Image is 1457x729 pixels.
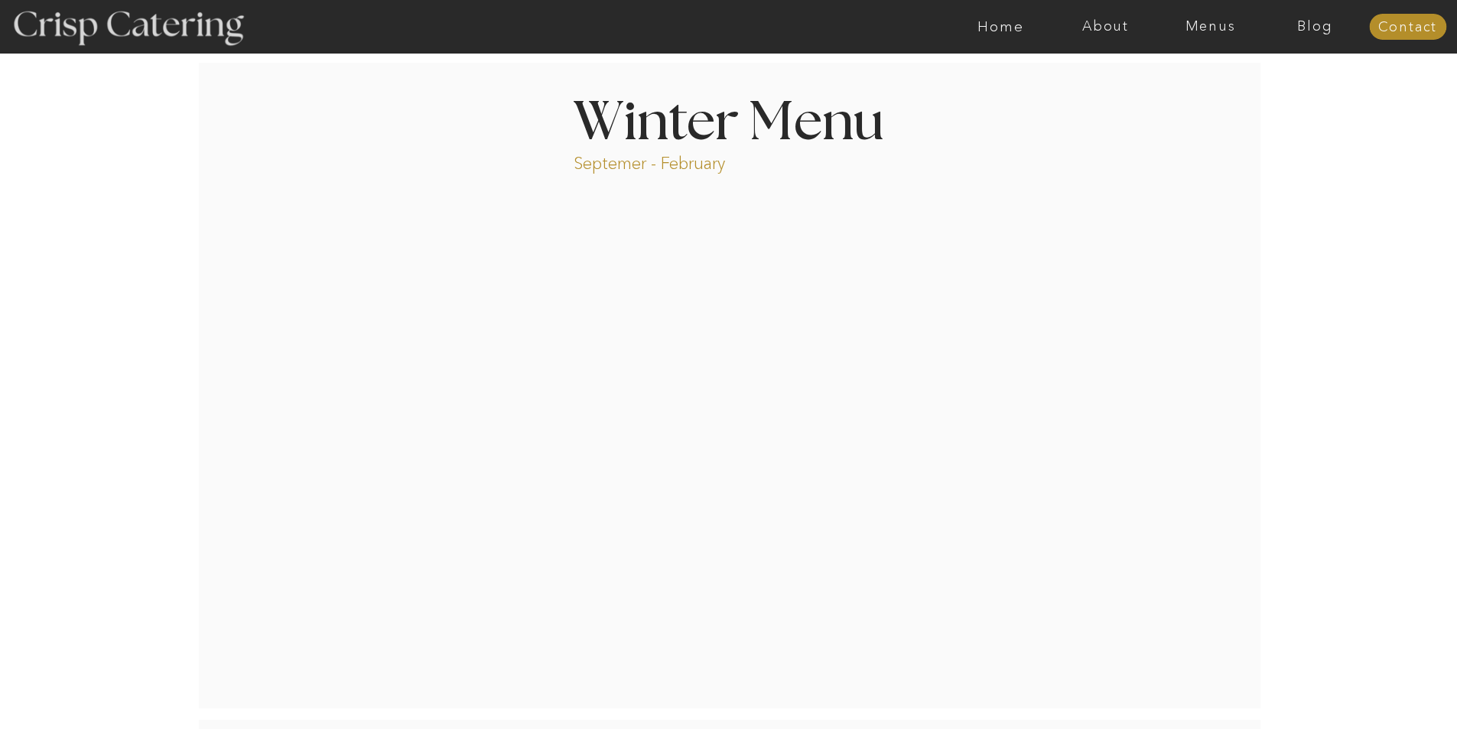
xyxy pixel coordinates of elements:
p: Septemer - February [574,152,784,170]
a: Home [948,19,1053,34]
a: About [1053,19,1158,34]
a: Menus [1158,19,1263,34]
h1: Winter Menu [516,96,942,142]
a: Blog [1263,19,1368,34]
iframe: podium webchat widget bubble [1304,653,1457,729]
a: Contact [1369,20,1446,35]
